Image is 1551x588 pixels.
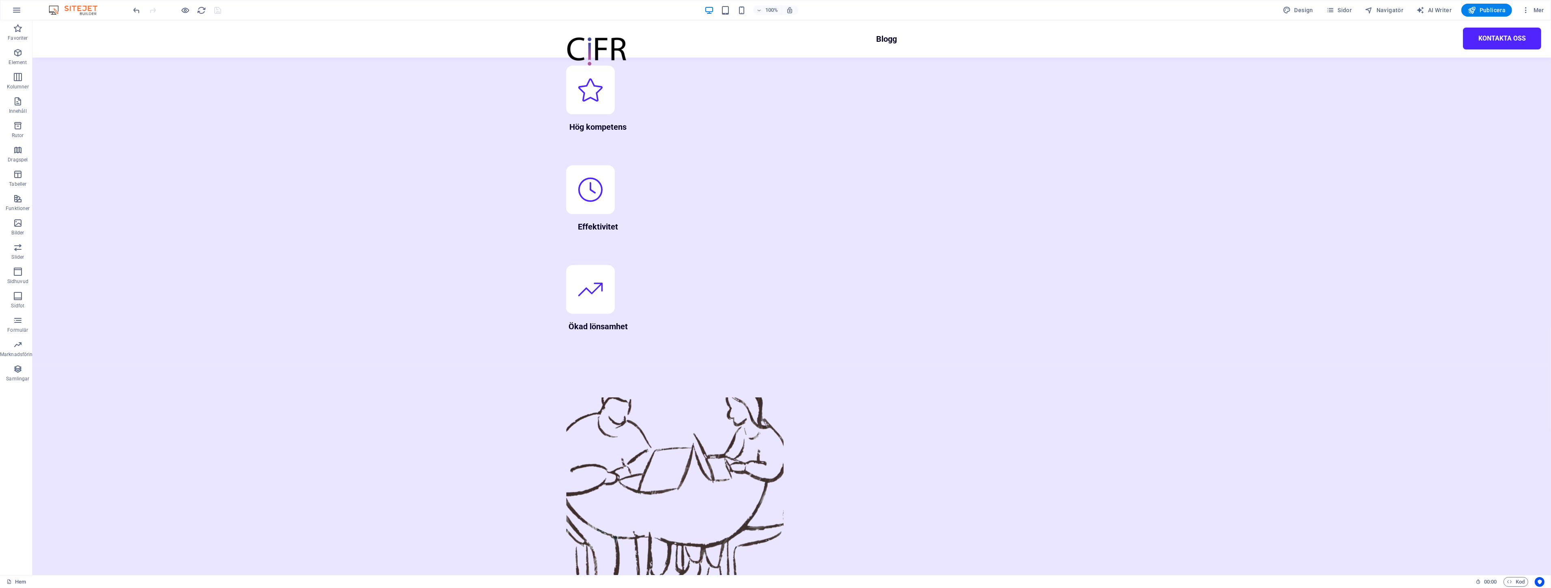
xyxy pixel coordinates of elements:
[1507,577,1525,587] span: Kod
[132,6,142,15] i: Ångra: Ändra HTML (Ctrl+Z)
[9,59,27,66] p: Element
[1504,577,1528,587] button: Kod
[47,5,108,15] img: Editor Logo
[132,5,142,15] button: undo
[6,376,29,382] p: Samlingar
[1519,4,1547,17] button: Mer
[1476,577,1497,587] h6: Sessionstid
[1461,4,1512,17] button: Publicera
[1326,6,1352,14] span: Sidor
[1468,6,1506,14] span: Publicera
[6,205,30,212] p: Funktioner
[11,303,24,309] p: Sidfot
[197,5,207,15] button: reload
[7,278,28,285] p: Sidhuvud
[197,6,207,15] i: Uppdatera sida
[7,327,28,333] p: Formulär
[1280,4,1316,17] button: Design
[1413,4,1455,17] button: AI Writer
[11,254,24,260] p: Slider
[765,5,778,15] h6: 100%
[6,577,26,587] a: Klicka för att avbryta val. Dubbelklicka för att öppna sidor
[8,35,28,41] p: Favoriter
[1484,577,1497,587] span: 00 00
[7,84,29,90] p: Kolumner
[11,230,24,236] p: Bilder
[8,157,28,163] p: Dragspel
[1535,577,1545,587] button: Usercentrics
[12,132,24,139] p: Rutor
[786,6,794,14] i: Justera zoomnivån automatiskt vid storleksändring för att passa vald enhet.
[1323,4,1355,17] button: Sidor
[1416,6,1452,14] span: AI Writer
[1280,4,1316,17] div: Design (Ctrl+Alt+Y)
[1522,6,1544,14] span: Mer
[181,5,190,15] button: Klicka här för att lämna förhandsvisningsläge och fortsätta redigera
[1283,6,1313,14] span: Design
[9,181,26,187] p: Tabeller
[1365,6,1403,14] span: Navigatör
[1361,4,1407,17] button: Navigatör
[9,108,27,114] p: Innehåll
[753,5,782,15] button: 100%
[1490,579,1491,585] span: :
